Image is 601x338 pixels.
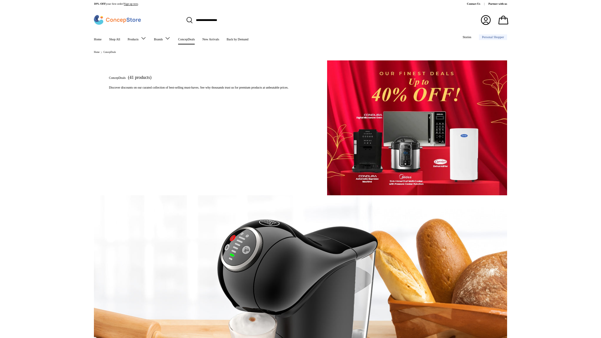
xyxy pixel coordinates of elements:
a: Home [94,34,101,44]
nav: Secondary [448,32,507,44]
a: Home [94,51,100,54]
a: Products [128,32,146,44]
summary: Brands [150,32,174,44]
a: New Arrivals [202,34,219,44]
a: Back by Demand [227,34,248,44]
a: Partner with us [488,2,507,6]
a: Shop All [109,34,120,44]
strong: 10% OFF [94,2,106,5]
a: ConcepDeals [178,34,195,44]
summary: Products [124,32,150,44]
a: Contact Us [467,2,489,6]
a: Personal Shopper [479,34,507,40]
span: (41 products) [128,75,152,80]
h1: ConcepDeals [109,74,126,79]
span: Discover discounts on our curated collection of best-selling must-haves. See why thousands trust ... [109,86,288,89]
a: ConcepDeals [103,51,116,54]
a: Sign up now [124,2,138,5]
span: Personal Shopper [482,36,504,39]
nav: Primary [94,32,248,44]
nav: Breadcrumbs [94,51,507,54]
p: your first order! . [94,2,139,6]
img: ConcepDeals [327,60,507,196]
a: Stories [463,32,471,42]
a: Brands [154,32,171,44]
img: ConcepStore [94,15,141,25]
